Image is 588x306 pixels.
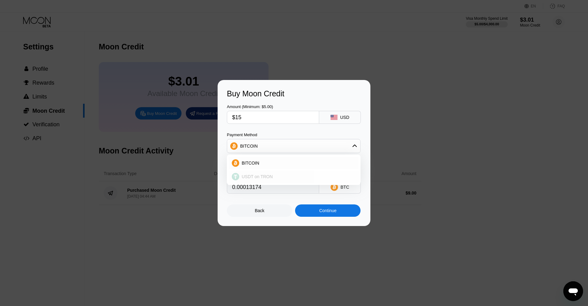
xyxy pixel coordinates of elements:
div: Back [227,204,292,217]
div: Back [255,208,265,213]
div: USD [340,115,349,120]
div: Continue [319,208,336,213]
span: BITCOIN [242,161,259,166]
iframe: Button to launch messaging window [563,281,583,301]
div: USDT on TRON [229,170,359,183]
div: BITCOIN [229,157,359,169]
div: Continue [295,204,361,217]
div: Amount (Minimum: $5.00) [227,104,319,109]
input: $0.00 [232,111,314,124]
div: BITCOIN [240,144,258,149]
div: Buy Moon Credit [227,89,361,98]
div: Payment Method [227,132,361,137]
span: USDT on TRON [242,174,273,179]
div: BTC [340,185,349,190]
div: BITCOIN [227,140,360,152]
